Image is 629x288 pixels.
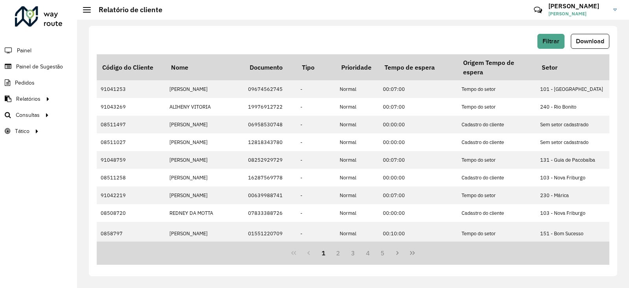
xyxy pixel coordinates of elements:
td: Tempo do setor [458,151,536,169]
td: 06958530748 [244,116,296,133]
td: Tempo do setor [458,80,536,98]
td: - [296,169,336,186]
td: Normal [336,133,379,151]
td: Normal [336,204,379,222]
button: Next Page [390,246,405,260]
td: 91042219 [97,186,166,204]
td: 00:00:00 [379,204,458,222]
button: 3 [346,246,360,260]
td: 91041253 [97,80,166,98]
span: [PERSON_NAME] [548,10,607,17]
button: 1 [316,246,331,260]
td: 12818343780 [244,133,296,151]
h3: [PERSON_NAME] [548,2,607,10]
th: Origem Tempo de espera [458,54,536,80]
td: Sem setor cadastrado [536,116,615,133]
td: Tempo do setor [458,98,536,116]
td: Normal [336,98,379,116]
td: 00:07:00 [379,80,458,98]
td: - [296,186,336,204]
td: [PERSON_NAME] [166,80,244,98]
td: Normal [336,116,379,133]
td: [PERSON_NAME] [166,186,244,204]
th: Setor [536,54,615,80]
td: 07833388726 [244,204,296,222]
span: Filtrar [543,38,559,44]
td: 00:00:00 [379,116,458,133]
td: 08252929729 [244,151,296,169]
th: Documento [244,54,296,80]
th: Código do Cliente [97,54,166,80]
h2: Relatório de cliente [91,6,162,14]
td: 00:07:00 [379,98,458,116]
td: Cadastro do cliente [458,204,536,222]
span: Painel de Sugestão [16,63,63,71]
td: 16287569778 [244,169,296,186]
td: 103 - Nova Friburgo [536,169,615,186]
a: Contato Rápido [530,2,546,18]
td: - [296,204,336,222]
td: 08511497 [97,116,166,133]
td: 08508720 [97,204,166,222]
span: Pedidos [15,79,35,87]
span: Relatórios [16,95,40,103]
td: 230 - Márica [536,186,615,204]
td: 101 - [GEOGRAPHIC_DATA] [536,80,615,98]
span: Consultas [16,111,40,119]
td: 00:07:00 [379,151,458,169]
td: 151 - Bom Sucesso [536,222,615,245]
td: Normal [336,222,379,245]
td: - [296,133,336,151]
td: 103 - Nova Friburgo [536,204,615,222]
td: - [296,80,336,98]
td: 00:10:00 [379,222,458,245]
td: 91048759 [97,151,166,169]
td: Normal [336,169,379,186]
button: 5 [375,246,390,260]
button: Download [571,34,609,49]
td: 09674562745 [244,80,296,98]
button: 4 [360,246,375,260]
td: 240 - Rio Bonito [536,98,615,116]
button: Filtrar [537,34,565,49]
td: 00:00:00 [379,133,458,151]
td: Normal [336,186,379,204]
td: 01551220709 [244,222,296,245]
th: Tipo [296,54,336,80]
td: 00:00:00 [379,169,458,186]
td: 0858797 [97,222,166,245]
td: ALIHENY VITORIA [166,98,244,116]
td: [PERSON_NAME] [166,222,244,245]
td: 08511258 [97,169,166,186]
td: 19976912722 [244,98,296,116]
span: Download [576,38,604,44]
td: Tempo do setor [458,186,536,204]
td: 08511027 [97,133,166,151]
td: - [296,116,336,133]
button: Last Page [405,246,420,260]
td: 00:07:00 [379,186,458,204]
button: 2 [331,246,346,260]
td: Normal [336,151,379,169]
td: [PERSON_NAME] [166,116,244,133]
td: REDNEY DA MOTTA [166,204,244,222]
th: Tempo de espera [379,54,458,80]
td: [PERSON_NAME] [166,169,244,186]
td: Cadastro do cliente [458,169,536,186]
td: - [296,222,336,245]
td: [PERSON_NAME] [166,133,244,151]
td: Tempo do setor [458,222,536,245]
td: Cadastro do cliente [458,133,536,151]
td: - [296,151,336,169]
td: 00639988741 [244,186,296,204]
td: Normal [336,80,379,98]
td: 91043269 [97,98,166,116]
th: Nome [166,54,244,80]
span: Tático [15,127,29,135]
td: 131 - Guia de Pacobaíba [536,151,615,169]
span: Painel [17,46,31,55]
th: Prioridade [336,54,379,80]
td: Cadastro do cliente [458,116,536,133]
td: [PERSON_NAME] [166,151,244,169]
td: - [296,98,336,116]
